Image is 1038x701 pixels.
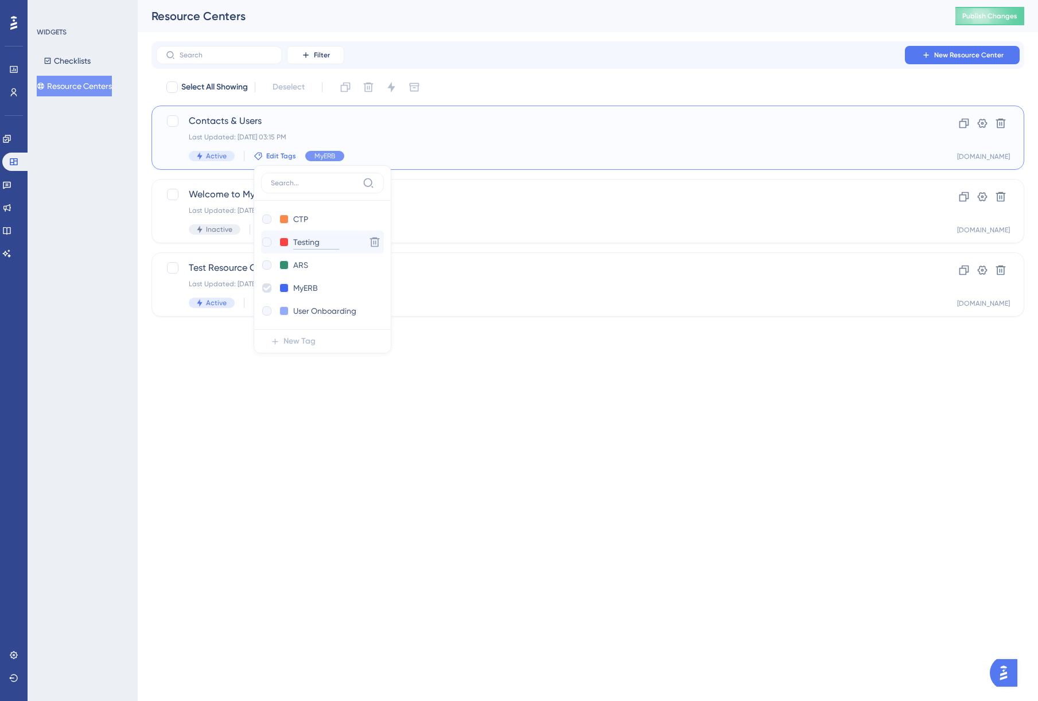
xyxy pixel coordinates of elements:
input: New Tag [293,235,339,250]
span: Welcome to MyERB [189,188,895,201]
span: Active [206,298,227,307]
span: Edit Tags [266,151,296,161]
button: Deselect [262,77,315,98]
span: Select All Showing [181,80,248,94]
span: Deselect [273,80,305,94]
button: New Resource Center [905,46,1020,64]
button: Filter [287,46,344,64]
div: Last Updated: [DATE] 11:21 AM [189,206,895,215]
div: WIDGETS [37,28,67,37]
div: [DOMAIN_NAME] [957,225,1010,235]
span: New Resource Center [934,50,1004,60]
button: Edit Tags [254,151,296,161]
input: New Tag [293,258,339,272]
button: New Tag [261,330,391,353]
button: Checklists [37,50,98,71]
button: Publish Changes [955,7,1024,25]
span: Inactive [206,225,232,234]
input: New Tag [293,212,339,227]
span: Test Resource Center [189,261,895,275]
input: Search [180,51,273,59]
span: Contacts & Users [189,114,895,128]
span: Publish Changes [962,11,1017,21]
input: Search... [271,178,358,188]
span: Filter [314,50,330,60]
span: MyERB [314,151,335,161]
div: Last Updated: [DATE] 10:07 AM [189,279,895,289]
div: Resource Centers [151,8,927,24]
input: New Tag [293,281,339,295]
span: New Tag [283,334,316,348]
div: [DOMAIN_NAME] [957,152,1010,161]
input: New Tag [293,304,359,318]
button: Resource Centers [37,76,112,96]
div: [DOMAIN_NAME] [957,299,1010,308]
span: Active [206,151,227,161]
iframe: UserGuiding AI Assistant Launcher [990,656,1024,690]
div: Last Updated: [DATE] 03:15 PM [189,133,895,142]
